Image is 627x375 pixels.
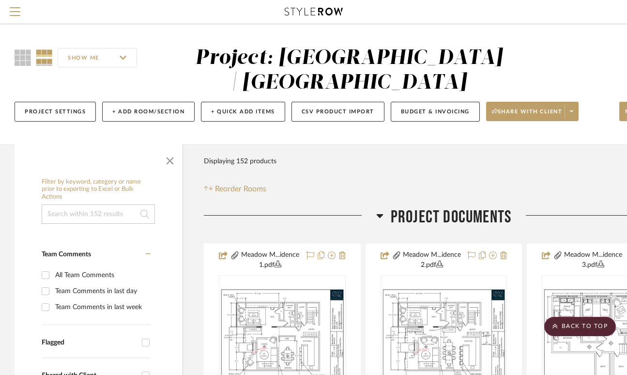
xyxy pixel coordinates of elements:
div: Displaying 152 products [204,152,276,171]
span: Share with client [492,108,563,123]
button: Budget & Invoicing [391,102,480,122]
div: All Team Comments [55,267,148,283]
button: CSV Product Import [291,102,384,122]
h6: Filter by keyword, category or name prior to exporting to Excel or Bulk Actions [42,178,155,201]
div: Team Comments in last day [55,283,148,299]
button: Close [160,149,180,169]
span: Team Comments [42,251,91,258]
div: Project: [GEOGRAPHIC_DATA] | [GEOGRAPHIC_DATA] [195,48,503,93]
input: Search within 152 results [42,204,155,224]
div: Flagged [42,339,137,347]
span: Reorder Rooms [215,183,266,195]
scroll-to-top-button: BACK TO TOP [544,317,616,336]
span: Project Documents [391,207,511,228]
button: Meadow M...idence 3.pdf [563,250,624,270]
button: + Quick Add Items [201,102,285,122]
button: Meadow M...idence 2.pdf [401,250,462,270]
button: Share with client [486,102,579,121]
button: Meadow M...idence 1.pdf [240,250,301,270]
button: Reorder Rooms [204,183,266,195]
button: Project Settings [15,102,96,122]
div: Team Comments in last week [55,299,148,315]
button: + Add Room/Section [102,102,195,122]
